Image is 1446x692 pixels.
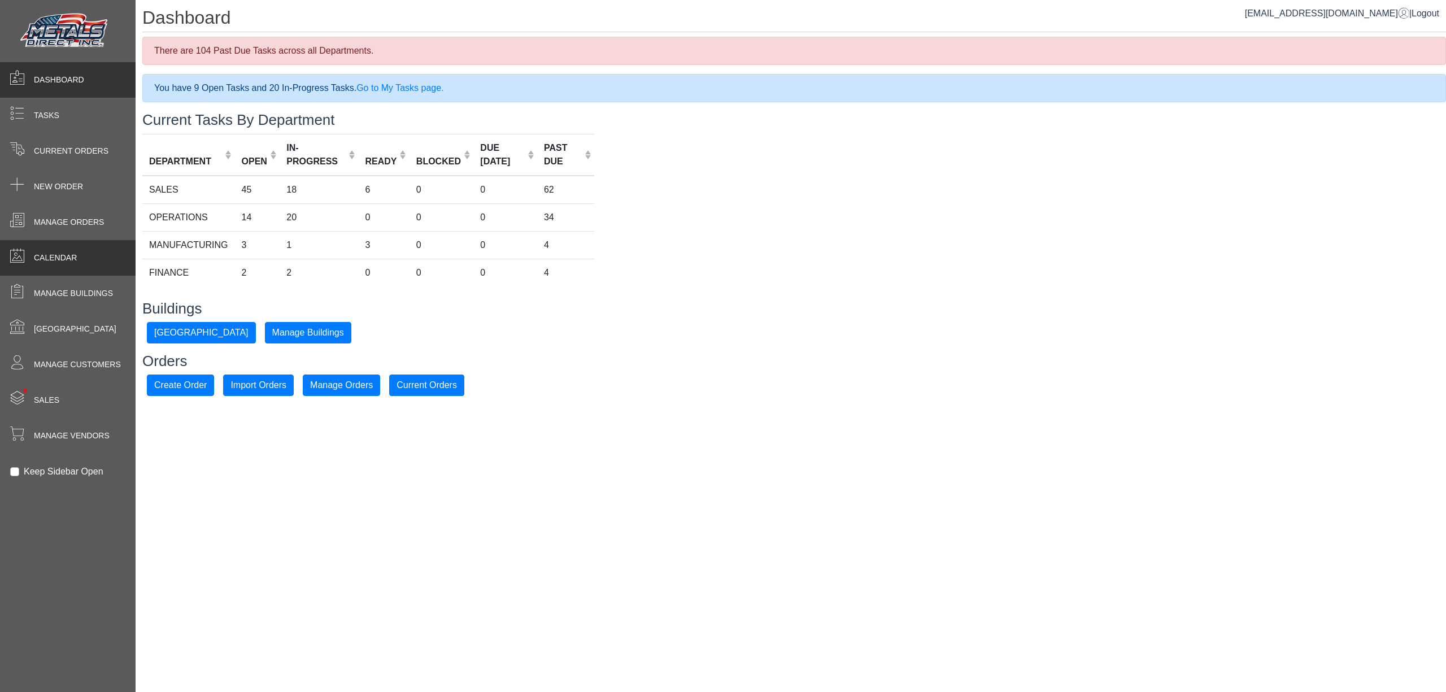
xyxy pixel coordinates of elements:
button: Manage Buildings [265,322,351,343]
div: BLOCKED [416,155,461,168]
td: 3 [235,231,280,259]
td: 45 [235,176,280,204]
span: Manage Buildings [34,288,113,299]
div: You have 9 Open Tasks and 20 In-Progress Tasks. [142,74,1446,102]
h3: Orders [142,352,1446,370]
a: Go to My Tasks page. [356,83,443,93]
td: 0 [358,203,409,231]
td: 1 [280,231,358,259]
span: Calendar [34,252,77,264]
span: Sales [34,394,59,406]
span: Dashboard [34,74,84,86]
td: 2 [280,259,358,286]
td: 4 [537,259,594,286]
span: Tasks [34,110,59,121]
span: Manage Orders [34,216,104,228]
td: 34 [537,203,594,231]
div: OPEN [242,155,267,168]
span: Manage Vendors [34,430,110,442]
td: MANUFACTURING [142,231,235,259]
div: DUE [DATE] [480,141,524,168]
td: 0 [473,203,537,231]
td: 0 [473,259,537,286]
div: READY [365,155,397,168]
div: There are 104 Past Due Tasks across all Departments. [142,37,1446,65]
td: 0 [473,176,537,204]
button: Create Order [147,375,214,396]
td: 14 [235,203,280,231]
td: 2 [235,259,280,286]
td: FINANCE [142,259,235,286]
td: 18 [280,176,358,204]
div: PAST DUE [544,141,582,168]
h3: Current Tasks By Department [142,111,1446,129]
a: Create Order [147,380,214,389]
td: 0 [410,259,474,286]
td: 0 [410,176,474,204]
td: 62 [537,176,594,204]
td: 6 [358,176,409,204]
button: Import Orders [223,375,294,396]
span: [GEOGRAPHIC_DATA] [34,323,116,335]
a: [GEOGRAPHIC_DATA] [147,327,256,337]
a: Current Orders [389,380,464,389]
td: 0 [358,259,409,286]
span: Manage Customers [34,359,121,371]
td: 0 [410,203,474,231]
td: 4 [537,231,594,259]
span: Current Orders [34,145,108,157]
span: New Order [34,181,83,193]
a: [EMAIL_ADDRESS][DOMAIN_NAME] [1245,8,1409,18]
div: | [1245,7,1439,20]
a: Manage Buildings [265,327,351,337]
button: [GEOGRAPHIC_DATA] [147,322,256,343]
button: Current Orders [389,375,464,396]
div: IN-PROGRESS [286,141,346,168]
td: 0 [410,231,474,259]
td: 20 [280,203,358,231]
td: SALES [142,176,235,204]
span: Logout [1412,8,1439,18]
a: Manage Orders [303,380,380,389]
a: Import Orders [223,380,294,389]
span: • [11,372,40,409]
h1: Dashboard [142,7,1446,32]
td: 3 [358,231,409,259]
label: Keep Sidebar Open [24,465,103,478]
td: OPERATIONS [142,203,235,231]
button: Manage Orders [303,375,380,396]
div: DEPARTMENT [149,155,222,168]
td: 0 [473,231,537,259]
img: Metals Direct Inc Logo [17,10,113,52]
h3: Buildings [142,300,1446,317]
